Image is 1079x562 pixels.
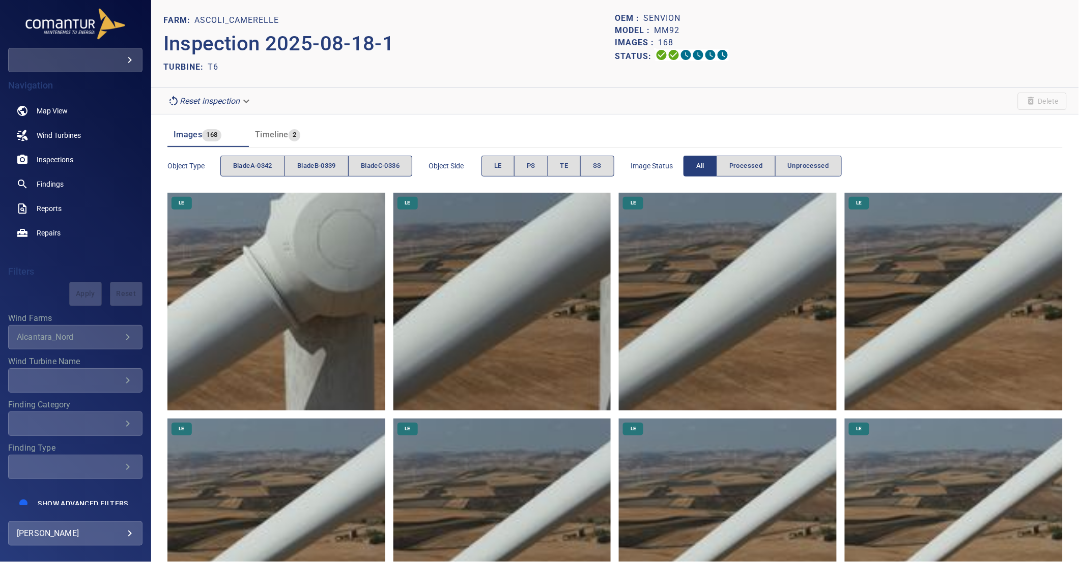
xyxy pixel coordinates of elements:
a: inspections noActive [8,147,143,172]
div: Reset inspection [163,92,256,110]
span: LE [399,199,416,206]
svg: Uploading 100% [656,49,668,61]
a: windturbines noActive [8,123,143,147]
p: FARM: [163,14,194,26]
span: LE [494,160,502,172]
p: Senvion [643,12,680,24]
span: LE [173,199,190,206]
span: LE [173,425,190,432]
button: bladeB-0339 [285,156,349,176]
p: Status: [615,49,656,64]
button: bladeA-0342 [220,156,285,176]
svg: Classification 0% [717,49,729,61]
span: TE [560,160,569,172]
img: comantursiemensserviceitaly-logo [24,8,126,40]
span: LE [624,425,642,432]
label: Wind Farms [8,314,143,322]
span: LE [399,425,416,432]
svg: Matching 0% [704,49,717,61]
div: Wind Farms [8,325,143,349]
span: 2 [289,129,300,141]
span: Map View [37,106,68,116]
button: bladeC-0336 [348,156,412,176]
p: MM92 [654,24,679,37]
span: Unprocessed [788,160,829,172]
div: [PERSON_NAME] [17,525,134,542]
div: Wind Turbine Name [8,368,143,393]
span: Processed [729,160,762,172]
a: repairs noActive [8,221,143,245]
span: LE [850,425,868,432]
div: Finding Type [8,455,143,479]
span: Wind Turbines [37,130,81,140]
p: Inspection 2025-08-18-1 [163,28,615,59]
p: OEM : [615,12,643,24]
span: Unable to delete the inspection due to your user permissions [1018,93,1067,110]
button: All [684,156,717,176]
span: 168 [202,129,221,141]
span: LE [850,199,868,206]
button: SS [580,156,614,176]
span: SS [593,160,602,172]
span: Object type [167,161,220,171]
label: Wind Turbine Name [8,358,143,366]
svg: Selecting 0% [680,49,692,61]
span: Timeline [255,130,289,139]
span: Reports [37,203,62,214]
span: bladeA-0342 [233,160,272,172]
label: Finding Category [8,401,143,409]
a: reports noActive [8,196,143,221]
p: TURBINE: [163,61,208,73]
div: objectType [220,156,412,176]
svg: Data Formatted 100% [668,49,680,61]
span: Inspections [37,155,73,165]
span: Repairs [37,228,61,238]
button: PS [514,156,548,176]
p: T6 [208,61,218,73]
span: LE [624,199,642,206]
span: Object Side [429,161,481,171]
button: Show Advanced Filters [32,495,134,512]
button: Processed [717,156,775,176]
div: comantursiemensserviceitaly [8,48,143,72]
span: bladeB-0339 [297,160,336,172]
svg: ML Processing 0% [692,49,704,61]
a: map noActive [8,99,143,123]
p: Model : [615,24,654,37]
button: TE [548,156,581,176]
p: Images : [615,37,658,49]
h4: Navigation [8,80,143,91]
div: objectSide [481,156,614,176]
button: Unprocessed [775,156,842,176]
span: PS [527,160,535,172]
span: bladeC-0336 [361,160,400,172]
div: imageStatus [684,156,842,176]
a: findings noActive [8,172,143,196]
div: Alcantara_Nord [17,332,122,342]
span: Show Advanced Filters [38,499,128,508]
span: Findings [37,179,64,189]
button: LE [481,156,515,176]
p: 168 [658,37,673,49]
label: Finding Type [8,444,143,452]
span: Image Status [631,161,684,171]
div: Finding Category [8,411,143,436]
em: Reset inspection [180,96,240,106]
p: Ascoli_Camerelle [194,14,279,26]
h4: Filters [8,267,143,277]
span: All [696,160,704,172]
span: Images [174,130,202,139]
